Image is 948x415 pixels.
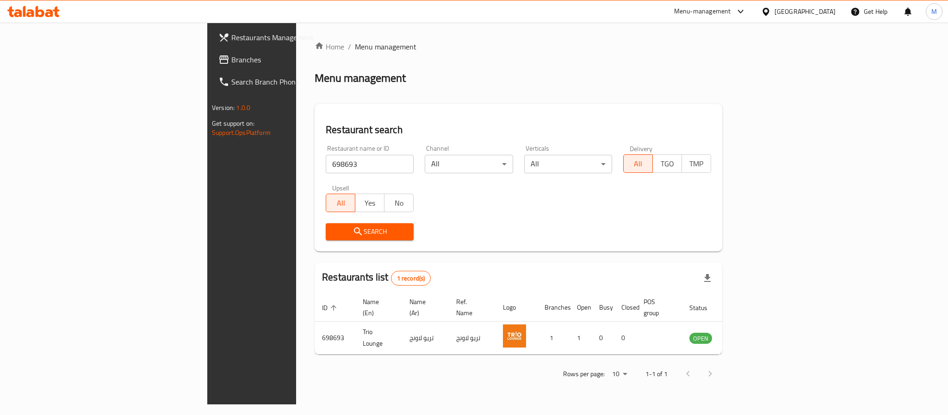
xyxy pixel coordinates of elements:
[355,194,384,212] button: Yes
[236,102,250,114] span: 1.0.0
[363,296,391,318] span: Name (En)
[333,226,406,238] span: Search
[231,32,358,43] span: Restaurants Management
[652,154,682,173] button: TGO
[775,6,836,17] div: [GEOGRAPHIC_DATA]
[570,293,592,322] th: Open
[212,102,235,114] span: Version:
[931,6,937,17] span: M
[686,157,707,171] span: TMP
[503,324,526,348] img: Trio Lounge
[608,367,631,381] div: Rows per page:
[212,117,254,129] span: Get support on:
[657,157,678,171] span: TGO
[326,194,355,212] button: All
[326,155,414,173] input: Search for restaurant name or ID..
[570,322,592,354] td: 1
[630,145,653,152] label: Delivery
[332,184,349,191] label: Upsell
[682,154,711,173] button: TMP
[388,196,410,210] span: No
[212,127,271,139] a: Support.OpsPlatform
[355,41,416,52] span: Menu management
[330,196,352,210] span: All
[689,333,712,344] div: OPEN
[449,322,496,354] td: تريو لاونج
[623,154,653,173] button: All
[402,322,449,354] td: تريو لاونج
[645,368,668,380] p: 1-1 of 1
[425,155,513,173] div: All
[359,196,381,210] span: Yes
[496,293,537,322] th: Logo
[537,322,570,354] td: 1
[231,76,358,87] span: Search Branch Phone
[322,302,340,313] span: ID
[563,368,605,380] p: Rows per page:
[644,296,671,318] span: POS group
[614,322,636,354] td: 0
[211,26,366,49] a: Restaurants Management
[355,322,402,354] td: Trio Lounge
[391,271,431,286] div: Total records count
[315,41,722,52] nav: breadcrumb
[231,54,358,65] span: Branches
[326,223,414,240] button: Search
[614,293,636,322] th: Closed
[409,296,438,318] span: Name (Ar)
[537,293,570,322] th: Branches
[315,293,762,354] table: enhanced table
[627,157,649,171] span: All
[391,274,431,283] span: 1 record(s)
[456,296,484,318] span: Ref. Name
[211,49,366,71] a: Branches
[592,322,614,354] td: 0
[326,123,711,137] h2: Restaurant search
[696,267,719,289] div: Export file
[322,270,431,286] h2: Restaurants list
[689,333,712,344] span: OPEN
[384,194,414,212] button: No
[689,302,719,313] span: Status
[524,155,612,173] div: All
[211,71,366,93] a: Search Branch Phone
[674,6,731,17] div: Menu-management
[592,293,614,322] th: Busy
